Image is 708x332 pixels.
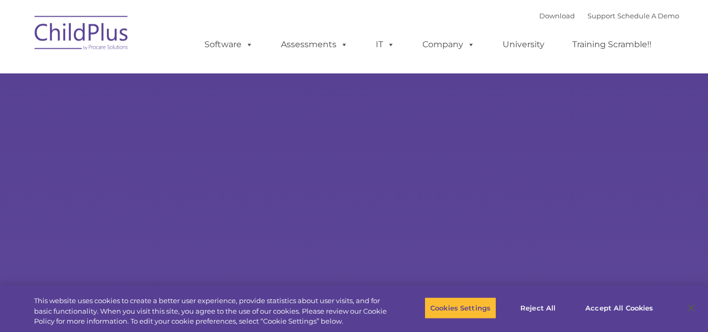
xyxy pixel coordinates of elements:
a: Company [412,34,485,55]
font: | [539,12,679,20]
a: Assessments [270,34,358,55]
a: University [492,34,555,55]
button: Close [680,296,703,319]
a: Download [539,12,575,20]
button: Accept All Cookies [580,297,659,319]
img: ChildPlus by Procare Solutions [29,8,134,61]
div: This website uses cookies to create a better user experience, provide statistics about user visit... [34,296,389,327]
a: Schedule A Demo [617,12,679,20]
a: Support [587,12,615,20]
a: IT [365,34,405,55]
button: Cookies Settings [424,297,496,319]
button: Reject All [505,297,571,319]
a: Software [194,34,264,55]
a: Training Scramble!! [562,34,662,55]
